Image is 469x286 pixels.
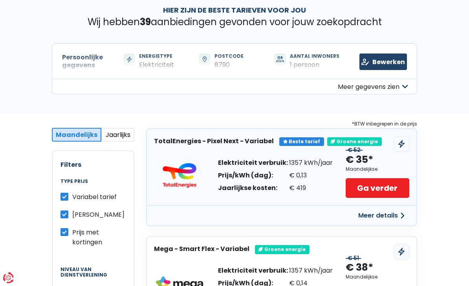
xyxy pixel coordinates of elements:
[52,128,101,142] button: Maandelijks
[72,192,117,201] span: Variabel tarief
[218,268,288,274] div: Elektriciteit verbruik:
[218,160,288,166] div: Elektriciteit verbruik:
[154,137,274,145] h3: TotalEnergies - Pixel Next - Variabel
[359,54,407,70] a: Bewerken
[140,15,151,28] span: 39
[346,147,363,153] div: € 52
[255,245,310,254] div: Groene energie
[52,6,417,15] h1: Hier zijn de beste tarieven voor jou
[60,161,126,168] h2: Filters
[156,163,203,188] img: TotalEnergies
[146,120,417,128] div: *BTW inbegrepen in de prijs
[60,267,126,286] legend: Niveau van dienstverlening
[218,185,288,191] div: Jaarlijkse kosten:
[52,17,417,28] p: Wij hebben aanbiedingen gevonden voor jouw zoekopdracht
[289,268,333,274] div: 1357 kWh/jaar
[346,261,373,274] div: € 38*
[52,79,417,94] button: Meer gegevens zien
[154,245,249,253] h3: Mega - Smart Flex - Variabel
[346,178,410,198] a: Ga verder
[346,255,361,262] div: € 51
[218,172,288,179] div: Prijs/kWh (dag):
[346,274,377,280] div: Maandelijkse
[289,172,333,179] div: € 0,13
[346,166,377,172] div: Maandelijkse
[327,137,382,146] div: Groene energie
[101,128,134,142] button: Jaarlijks
[72,228,102,247] span: Prijs met kortingen
[354,209,409,223] button: Meer details
[289,160,333,166] div: 1357 kWh/jaar
[60,179,126,192] legend: Type prijs
[289,185,333,191] div: € 419
[72,210,125,219] span: [PERSON_NAME]
[279,137,324,146] div: Beste tarief
[346,153,373,166] div: € 35*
